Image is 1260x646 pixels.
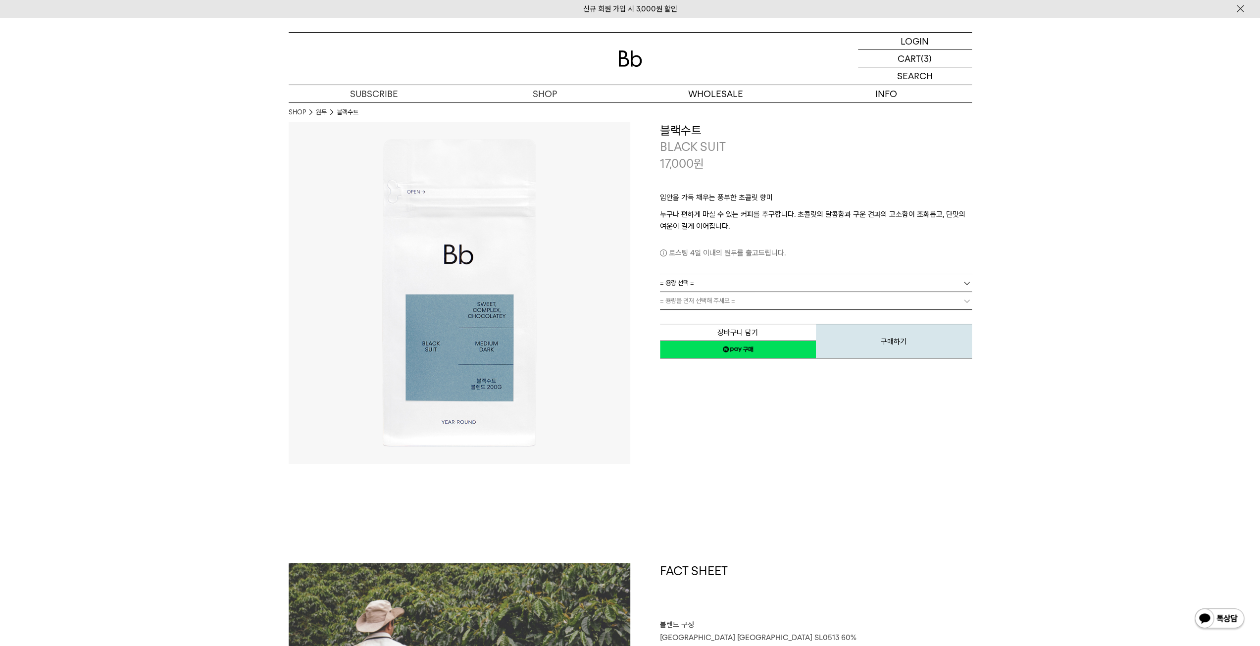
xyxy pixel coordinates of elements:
[694,156,704,171] span: 원
[660,192,972,208] p: 입안을 가득 채우는 풍부한 초콜릿 향미
[901,33,929,50] p: LOGIN
[660,563,972,619] h1: FACT SHEET
[337,107,358,117] li: 블랙수트
[921,50,932,67] p: (3)
[660,155,704,172] p: 17,000
[660,208,972,232] p: 누구나 편하게 마실 수 있는 커피를 추구합니다. 초콜릿의 달콤함과 구운 견과의 고소함이 조화롭고, 단맛의 여운이 길게 이어집니다.
[660,633,857,642] span: [GEOGRAPHIC_DATA] [GEOGRAPHIC_DATA] SL0513 60%
[660,620,694,629] span: 블렌드 구성
[660,274,694,292] span: = 용량 선택 =
[289,85,459,102] a: SUBSCRIBE
[858,50,972,67] a: CART (3)
[630,85,801,102] p: WHOLESALE
[618,50,642,67] img: 로고
[289,122,630,464] img: 블랙수트
[289,107,306,117] a: SHOP
[816,324,972,358] button: 구매하기
[660,324,816,341] button: 장바구니 담기
[898,50,921,67] p: CART
[459,85,630,102] a: SHOP
[660,292,735,309] span: = 용량을 먼저 선택해 주세요 =
[858,33,972,50] a: LOGIN
[660,247,972,259] p: 로스팅 4일 이내의 원두를 출고드립니다.
[583,4,677,13] a: 신규 회원 가입 시 3,000원 할인
[1194,607,1245,631] img: 카카오톡 채널 1:1 채팅 버튼
[801,85,972,102] p: INFO
[660,341,816,358] a: 새창
[660,122,972,139] h3: 블랙수트
[660,139,972,155] p: BLACK SUIT
[316,107,327,117] a: 원두
[897,67,933,85] p: SEARCH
